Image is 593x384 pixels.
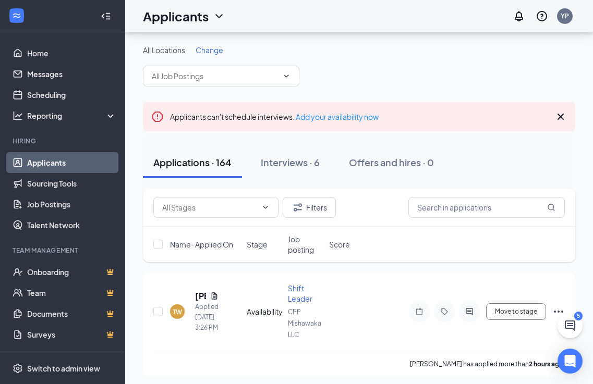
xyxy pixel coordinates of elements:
div: Team Management [13,246,114,255]
svg: Document [210,292,219,300]
div: YP [561,11,569,20]
div: Applications · 164 [153,156,232,169]
svg: Tag [438,307,451,316]
a: SurveysCrown [27,324,116,345]
h5: [PERSON_NAME] [195,290,206,302]
svg: ActiveChat [463,307,476,316]
span: Score [329,239,350,250]
svg: Cross [554,110,567,123]
h1: Applicants [143,7,209,25]
svg: Ellipses [552,305,565,318]
svg: Collapse [101,11,111,21]
svg: Error [151,110,164,123]
b: 2 hours ago [529,360,563,368]
div: Offers and hires · 0 [349,156,434,169]
a: TeamCrown [27,282,116,303]
svg: ChatActive [564,319,576,332]
input: All Job Postings [152,70,278,82]
p: [PERSON_NAME] has applied more than . [410,360,565,368]
svg: WorkstreamLogo [11,10,22,21]
input: All Stages [162,202,257,213]
button: Move to stage [486,303,546,320]
svg: Notifications [513,10,525,22]
svg: QuestionInfo [536,10,548,22]
input: Search in applications [408,197,565,218]
svg: ChevronDown [213,10,225,22]
a: Talent Network [27,215,116,236]
a: Sourcing Tools [27,173,116,194]
div: Hiring [13,137,114,145]
div: 5 [574,312,583,320]
span: Job posting [288,234,323,255]
span: Stage [247,239,268,250]
a: Messages [27,64,116,84]
span: Name · Applied On [170,239,233,250]
a: OnboardingCrown [27,262,116,282]
a: Home [27,43,116,64]
span: CPP Mishawaka LLC [288,308,321,339]
svg: MagnifyingGlass [547,203,555,212]
svg: Filter [292,201,304,214]
div: Interviews · 6 [261,156,320,169]
div: Switch to admin view [27,363,100,374]
button: ChatActive [558,313,583,338]
svg: ChevronDown [282,72,291,80]
span: Shift Leader [288,283,312,303]
div: TW [173,307,182,316]
a: Scheduling [27,84,116,105]
svg: Analysis [13,110,23,121]
a: Applicants [27,152,116,173]
svg: ChevronDown [261,203,270,212]
svg: Note [413,307,426,316]
span: Applicants can't schedule interviews. [170,112,379,121]
div: Availability [247,306,282,317]
button: Filter Filters [283,197,336,218]
a: DocumentsCrown [27,303,116,324]
a: Add your availability now [296,112,379,121]
span: All Locations [143,45,185,55]
div: Reporting [27,110,117,121]
div: Open Intercom Messenger [558,349,583,374]
svg: Settings [13,363,23,374]
div: Applied [DATE] 3:26 PM [195,302,219,333]
a: Job Postings [27,194,116,215]
span: Change [196,45,223,55]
